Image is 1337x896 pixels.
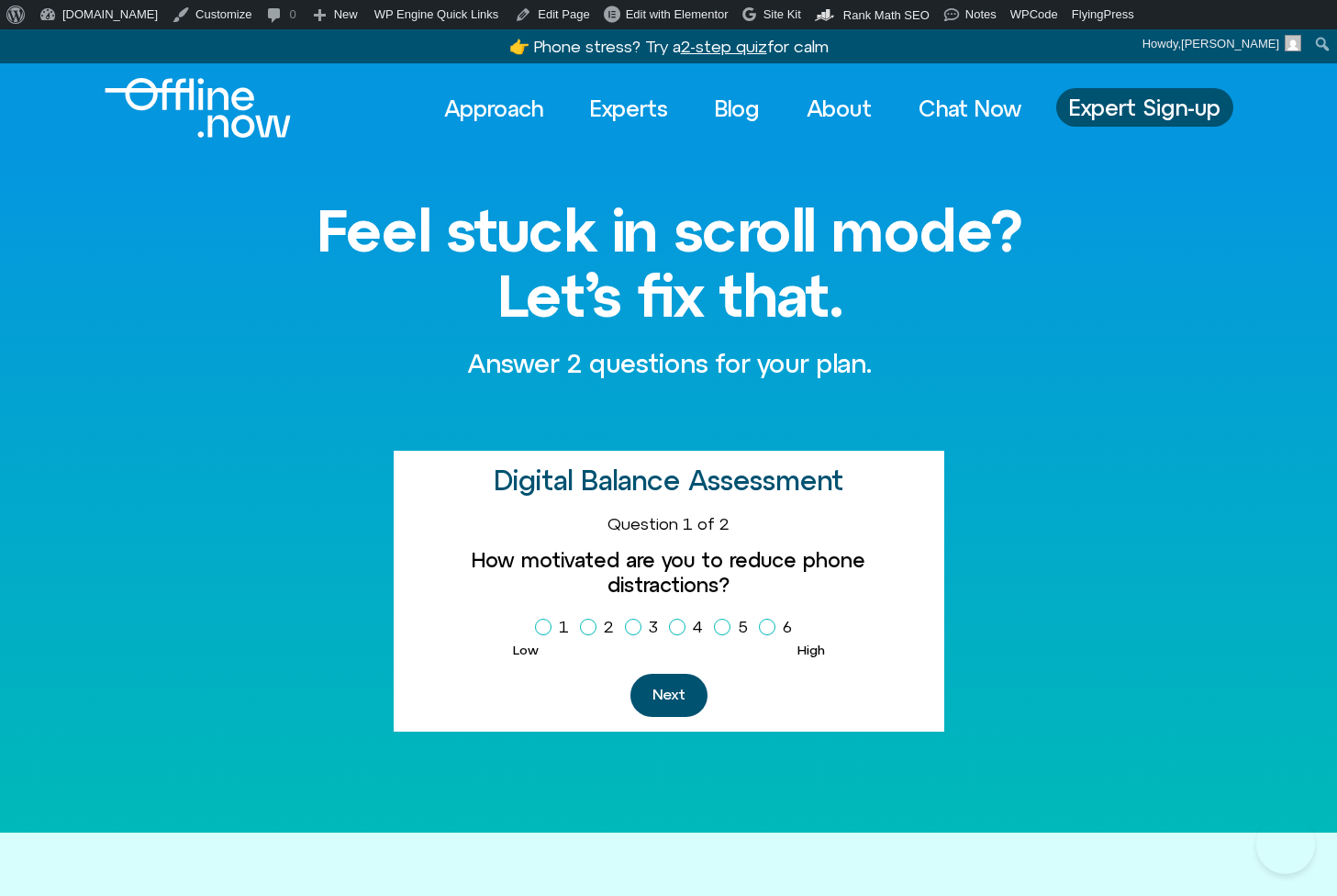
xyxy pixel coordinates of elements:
[105,78,291,138] img: Offline.Now logo in white. Text of the words offline.now with a line going through the "O"
[509,37,829,56] a: 👉 Phone stress? Try a2-step quizfor calm
[276,198,1062,328] h1: Feel stuck in scroll mode? Let’s fix that.
[714,611,755,643] label: 5
[626,7,729,21] span: Edit with Elementor
[580,611,621,643] label: 2
[759,611,799,643] label: 6
[797,643,825,657] span: High
[1056,88,1233,127] a: Expert Sign-up
[535,611,576,643] label: 1
[467,346,871,382] p: Answer 2 questions for your plan.
[574,88,685,129] a: Experts
[669,611,710,643] label: 4
[105,78,260,138] div: Logo
[428,88,560,129] a: Approach
[681,37,767,56] u: 2-step quiz
[408,514,930,717] form: Homepage Sign Up
[902,88,1038,129] a: Chat Now
[625,611,665,643] label: 3
[513,643,539,657] span: Low
[843,8,930,22] span: Rank Math SEO
[1256,815,1315,874] iframe: Botpress
[1069,95,1220,119] span: Expert Sign-up
[1136,29,1309,59] a: Howdy,
[790,88,888,129] a: About
[763,7,801,21] span: Site Kit
[408,548,930,597] label: How motivated are you to reduce phone distractions?
[698,88,776,129] a: Blog
[630,674,707,717] button: Next
[1181,37,1279,50] span: [PERSON_NAME]
[494,465,843,496] h2: Digital Balance Assessment
[428,88,1038,129] nav: Menu
[408,514,930,534] div: Question 1 of 2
